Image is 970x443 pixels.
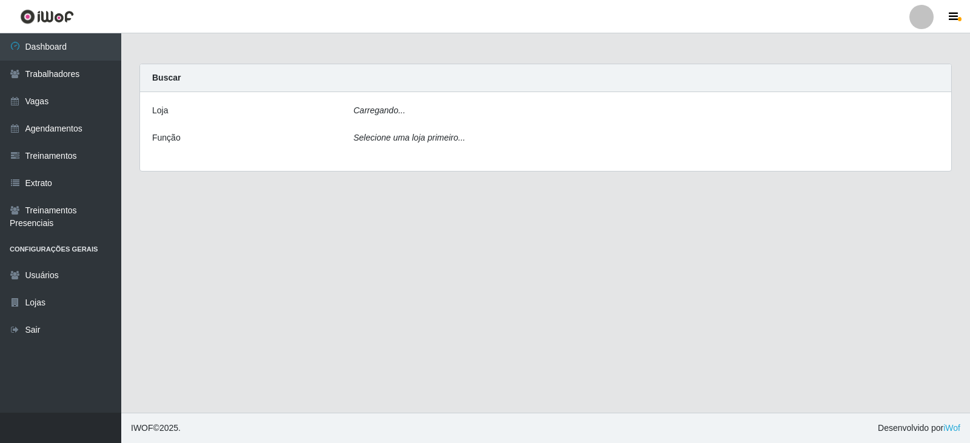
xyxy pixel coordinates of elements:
span: © 2025 . [131,422,181,435]
img: CoreUI Logo [20,9,74,24]
span: Desenvolvido por [878,422,960,435]
label: Função [152,132,181,144]
span: IWOF [131,423,153,433]
i: Carregando... [353,105,406,115]
a: iWof [943,423,960,433]
i: Selecione uma loja primeiro... [353,133,465,142]
strong: Buscar [152,73,181,82]
label: Loja [152,104,168,117]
